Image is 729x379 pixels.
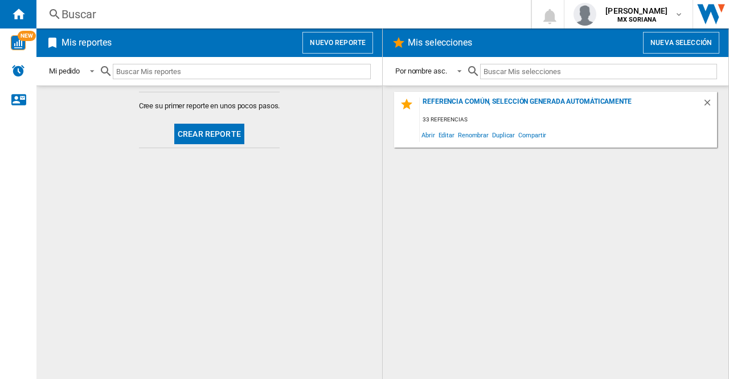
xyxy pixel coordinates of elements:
[18,31,36,41] span: NEW
[302,32,373,54] button: Nuevo reporte
[113,64,371,79] input: Buscar Mis reportes
[420,113,717,127] div: 33 referencias
[395,67,447,75] div: Por nombre asc.
[174,124,244,144] button: Crear reporte
[62,6,501,22] div: Buscar
[49,67,80,75] div: Mi pedido
[406,32,475,54] h2: Mis selecciones
[59,32,114,54] h2: Mis reportes
[702,97,717,113] div: Borrar
[456,127,490,142] span: Renombrar
[437,127,456,142] span: Editar
[480,64,717,79] input: Buscar Mis selecciones
[643,32,719,54] button: Nueva selección
[490,127,517,142] span: Duplicar
[605,5,667,17] span: [PERSON_NAME]
[420,127,437,142] span: Abrir
[11,35,26,50] img: wise-card.svg
[139,101,280,111] span: Cree su primer reporte en unos pocos pasos.
[517,127,548,142] span: Compartir
[420,97,702,113] div: Referencia común, selección generada automáticamente
[574,3,596,26] img: profile.jpg
[617,16,656,23] b: MX SORIANA
[11,64,25,78] img: alerts-logo.svg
